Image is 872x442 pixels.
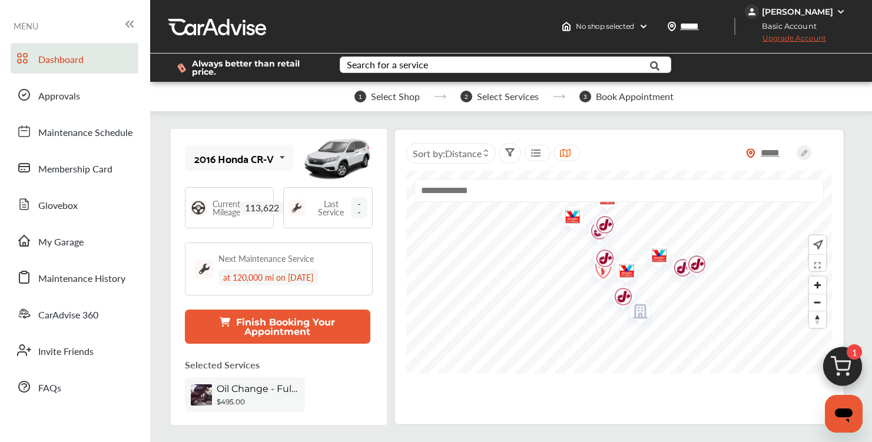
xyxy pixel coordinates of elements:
[639,22,648,31] img: header-down-arrow.9dd2ce7d.svg
[11,189,138,220] a: Glovebox
[809,277,826,294] button: Zoom in
[38,381,61,396] span: FAQs
[191,384,212,406] img: oil-change-thumb.jpg
[596,91,674,102] span: Book Appointment
[445,147,482,160] span: Distance
[14,21,38,31] span: MENU
[745,5,759,19] img: jVpblrzwTbfkPYzPPzSLxeg0AAAAASUVORK5CYII=
[194,152,274,164] div: 2016 Honda CR-V
[746,148,755,158] img: location_vector_orange.38f05af8.svg
[218,269,318,285] div: at 120,000 mi on [DATE]
[585,208,615,245] div: Map marker
[371,91,420,102] span: Select Shop
[604,280,633,317] div: Map marker
[746,20,825,32] span: Basic Account
[553,94,565,99] img: stepper-arrow.e24c07c6.svg
[38,308,98,323] span: CarAdvise 360
[302,132,373,185] img: mobile_10833_st0640_046.jpg
[585,208,616,245] img: logo-jiffylube.png
[240,201,284,214] span: 113,622
[38,344,94,360] span: Invite Friends
[667,22,677,31] img: location_vector.a44bc228.svg
[811,238,823,251] img: recenter.ce011a49.svg
[639,239,671,276] img: logo-valvoline.png
[836,7,846,16] img: WGsFRI8htEPBVLJbROoPRyZpYNWhNONpIPPETTm6eUC0GeLEiAAAAAElFTkSuQmCC
[38,125,132,141] span: Maintenance Schedule
[38,198,78,214] span: Glovebox
[562,22,571,31] img: header-home-logo.8d720a4f.svg
[621,295,650,332] div: Map marker
[185,310,370,344] button: Finish Booking Your Appointment
[11,371,138,402] a: FAQs
[663,251,694,288] img: logo-jiffylube.png
[354,91,366,102] span: 1
[607,254,638,291] img: logo-valvoline.png
[218,252,314,264] div: Next Maintenance Service
[583,254,615,291] img: logo-firestone.png
[289,200,305,216] img: maintenance_logo
[11,79,138,110] a: Approvals
[734,18,735,35] img: header-divider.bc55588e.svg
[192,59,321,76] span: Always better than retail price.
[607,254,636,291] div: Map marker
[604,280,635,317] img: logo-jiffylube.png
[621,295,652,332] img: empty_shop_logo.394c5474.svg
[217,383,299,394] span: Oil Change - Full-synthetic
[11,152,138,183] a: Membership Card
[809,311,826,328] button: Reset bearing to north
[434,94,446,99] img: stepper-arrow.e24c07c6.svg
[477,91,539,102] span: Select Services
[583,254,613,291] div: Map marker
[576,22,634,31] span: No shop selected
[663,251,692,288] div: Map marker
[38,52,84,68] span: Dashboard
[190,200,207,216] img: steering_logo
[809,294,826,311] button: Zoom out
[311,200,351,216] span: Last Service
[11,298,138,329] a: CarAdvise 360
[38,235,84,250] span: My Garage
[11,335,138,365] a: Invite Friends
[11,262,138,293] a: Maintenance History
[825,395,863,433] iframe: Button to launch messaging window
[553,200,584,237] img: logo-valvoline.png
[677,248,708,285] img: logo-jiffylube.png
[38,271,125,287] span: Maintenance History
[347,60,428,69] div: Search for a service
[11,116,138,147] a: Maintenance Schedule
[351,197,367,218] span: --
[639,239,669,276] div: Map marker
[406,171,837,374] canvas: Map
[195,260,214,278] img: maintenance_logo
[413,147,482,160] span: Sort by :
[460,91,472,102] span: 2
[847,344,862,360] span: 1
[11,225,138,256] a: My Garage
[213,200,240,216] span: Current Mileage
[11,43,138,74] a: Dashboard
[745,34,826,48] span: Upgrade Account
[38,162,112,177] span: Membership Card
[677,248,707,285] div: Map marker
[762,6,833,17] div: [PERSON_NAME]
[580,214,609,251] div: Map marker
[814,341,871,398] img: cart_icon.3d0951e8.svg
[580,214,611,251] img: logo-jiffylube.png
[185,358,260,371] p: Selected Services
[585,242,616,279] img: logo-jiffylube.png
[177,63,186,73] img: dollor_label_vector.a70140d1.svg
[553,200,582,237] div: Map marker
[579,91,591,102] span: 3
[38,89,80,104] span: Approvals
[217,397,245,406] b: $495.00
[585,242,615,279] div: Map marker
